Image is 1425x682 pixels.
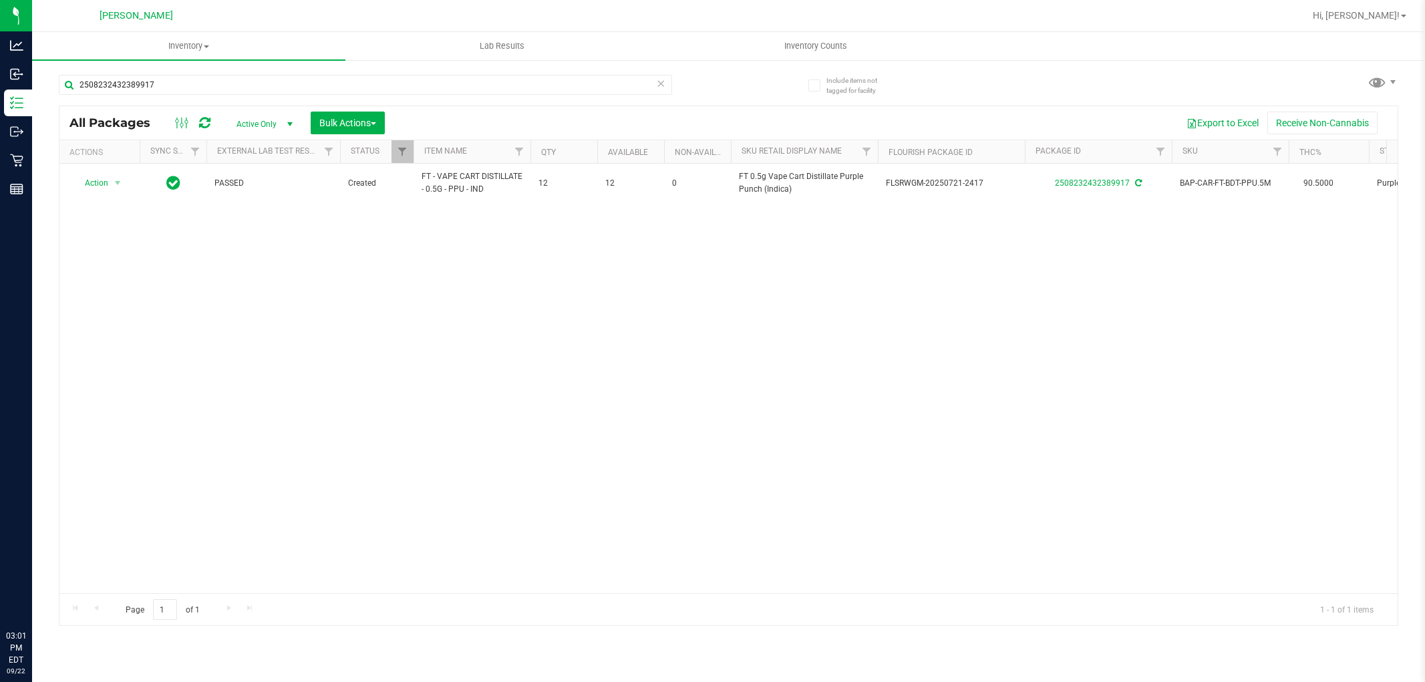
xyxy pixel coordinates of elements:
[69,116,164,130] span: All Packages
[659,32,972,60] a: Inventory Counts
[110,174,126,192] span: select
[766,40,865,52] span: Inventory Counts
[184,140,206,163] a: Filter
[1267,140,1289,163] a: Filter
[657,75,666,92] span: Clear
[10,96,23,110] inline-svg: Inventory
[318,140,340,163] a: Filter
[13,575,53,615] iframe: Resource center
[1267,112,1378,134] button: Receive Non-Cannabis
[672,177,723,190] span: 0
[32,32,345,60] a: Inventory
[462,40,542,52] span: Lab Results
[32,40,345,52] span: Inventory
[886,177,1017,190] span: FLSRWGM-20250721-2417
[6,666,26,676] p: 09/22
[1313,10,1400,21] span: Hi, [PERSON_NAME]!
[69,148,134,157] div: Actions
[6,630,26,666] p: 03:01 PM EDT
[1055,178,1130,188] a: 2508232432389917
[311,112,385,134] button: Bulk Actions
[59,75,672,95] input: Search Package ID, Item Name, SKU, Lot or Part Number...
[10,67,23,81] inline-svg: Inbound
[1297,174,1340,193] span: 90.5000
[424,146,467,156] a: Item Name
[73,174,109,192] span: Action
[675,148,734,157] a: Non-Available
[1180,177,1281,190] span: BAP-CAR-FT-BDT-PPU.5M
[856,140,878,163] a: Filter
[1133,178,1142,188] span: Sync from Compliance System
[166,174,180,192] span: In Sync
[739,170,870,196] span: FT 0.5g Vape Cart Distillate Purple Punch (Indica)
[150,146,202,156] a: Sync Status
[351,146,379,156] a: Status
[1182,146,1198,156] a: SKU
[1150,140,1172,163] a: Filter
[114,599,210,620] span: Page of 1
[10,125,23,138] inline-svg: Outbound
[10,39,23,52] inline-svg: Analytics
[345,32,659,60] a: Lab Results
[508,140,530,163] a: Filter
[541,148,556,157] a: Qty
[391,140,414,163] a: Filter
[10,154,23,167] inline-svg: Retail
[1299,148,1321,157] a: THC%
[39,573,55,589] iframe: Resource center unread badge
[1309,599,1384,619] span: 1 - 1 of 1 items
[1178,112,1267,134] button: Export to Excel
[1380,146,1407,156] a: Strain
[605,177,656,190] span: 12
[348,177,406,190] span: Created
[608,148,648,157] a: Available
[422,170,522,196] span: FT - VAPE CART DISTILLATE - 0.5G - PPU - IND
[889,148,973,157] a: Flourish Package ID
[319,118,376,128] span: Bulk Actions
[1036,146,1081,156] a: Package ID
[217,146,322,156] a: External Lab Test Result
[100,10,173,21] span: [PERSON_NAME]
[10,182,23,196] inline-svg: Reports
[153,599,177,620] input: 1
[214,177,332,190] span: PASSED
[826,75,893,96] span: Include items not tagged for facility
[742,146,842,156] a: Sku Retail Display Name
[538,177,589,190] span: 12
